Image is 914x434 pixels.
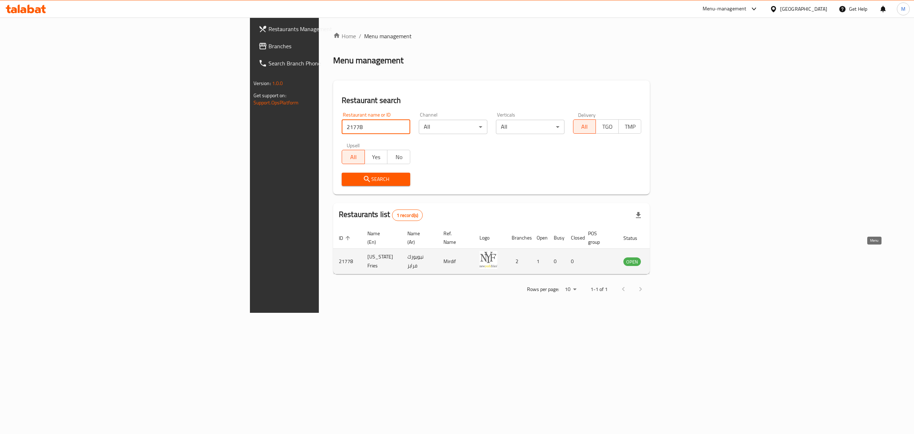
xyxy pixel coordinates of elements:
[392,212,423,219] span: 1 record(s)
[443,229,465,246] span: Ref. Name
[623,258,641,266] span: OPEN
[253,98,299,107] a: Support.OpsPlatform
[703,5,747,13] div: Menu-management
[565,249,582,274] td: 0
[347,175,405,184] span: Search
[479,251,497,269] img: New York Fries
[618,119,642,134] button: TMP
[253,38,403,55] a: Branches
[345,152,362,162] span: All
[576,122,593,132] span: All
[780,5,827,13] div: [GEOGRAPHIC_DATA]
[339,234,352,242] span: ID
[268,42,397,50] span: Branches
[365,150,388,164] button: Yes
[562,284,579,295] div: Rows per page:
[531,249,548,274] td: 1
[268,25,397,33] span: Restaurants Management
[527,285,559,294] p: Rows per page:
[268,59,397,68] span: Search Branch Phone
[588,229,609,246] span: POS group
[333,227,680,274] table: enhanced table
[506,227,531,249] th: Branches
[548,249,565,274] td: 0
[901,5,905,13] span: M
[253,55,403,72] a: Search Branch Phone
[573,119,596,134] button: All
[622,122,639,132] span: TMP
[623,257,641,266] div: OPEN
[599,122,616,132] span: TGO
[623,234,647,242] span: Status
[253,91,286,100] span: Get support on:
[548,227,565,249] th: Busy
[474,227,506,249] th: Logo
[496,120,564,134] div: All
[272,79,283,88] span: 1.0.0
[630,207,647,224] div: Export file
[342,120,410,134] input: Search for restaurant name or ID..
[419,120,487,134] div: All
[392,209,423,221] div: Total records count
[342,150,365,164] button: All
[342,95,641,106] h2: Restaurant search
[342,173,410,186] button: Search
[390,152,407,162] span: No
[253,79,271,88] span: Version:
[596,119,619,134] button: TGO
[438,249,474,274] td: Mirdif
[565,227,582,249] th: Closed
[402,249,438,274] td: نيويورك فرايز
[368,152,385,162] span: Yes
[578,112,596,117] label: Delivery
[387,150,410,164] button: No
[591,285,608,294] p: 1-1 of 1
[367,229,393,246] span: Name (En)
[531,227,548,249] th: Open
[506,249,531,274] td: 2
[339,209,423,221] h2: Restaurants list
[407,229,429,246] span: Name (Ar)
[253,20,403,38] a: Restaurants Management
[333,32,650,40] nav: breadcrumb
[347,143,360,148] label: Upsell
